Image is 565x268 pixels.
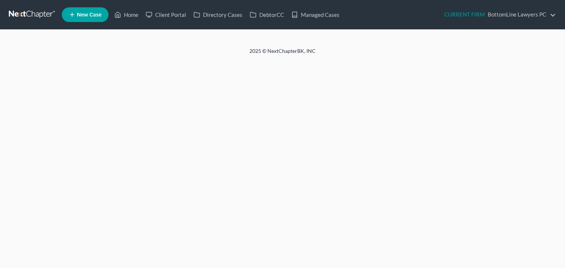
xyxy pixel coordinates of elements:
a: Directory Cases [190,8,246,21]
strong: CURRENT FIRM [444,11,485,18]
a: Managed Cases [288,8,343,21]
a: Client Portal [142,8,190,21]
div: 2025 © NextChapterBK, INC [73,47,492,61]
a: Home [111,8,142,21]
new-legal-case-button: New Case [62,7,109,22]
a: DebtorCC [246,8,288,21]
a: CURRENT FIRMBottomLine Lawyers PC [441,8,556,21]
